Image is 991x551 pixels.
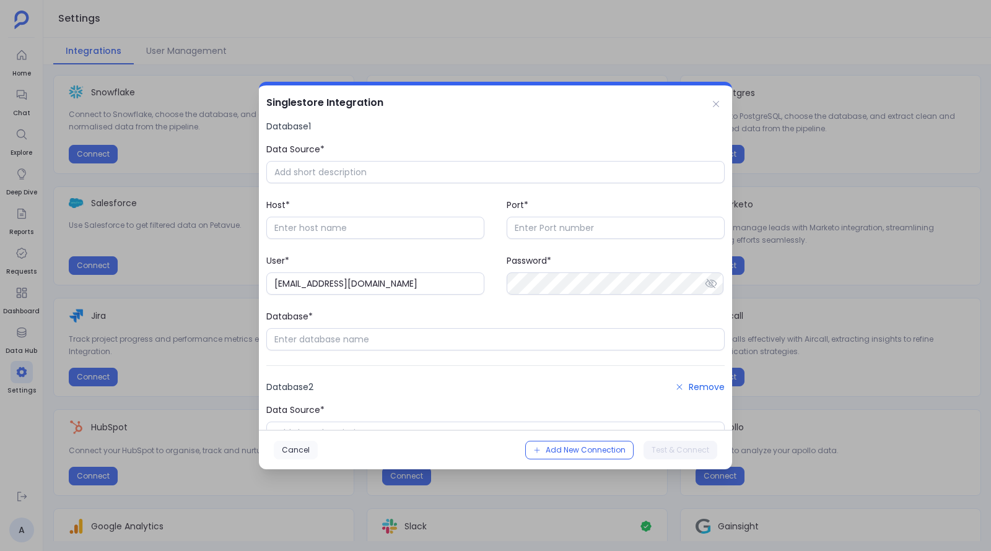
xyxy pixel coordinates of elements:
label: User* [266,254,484,295]
label: Data Source* [266,403,725,444]
label: Port* [507,198,725,239]
input: Data Source* [266,161,725,183]
label: Password* [507,254,725,295]
input: Data Source* [266,422,725,444]
span: Add New Connection [546,445,626,455]
input: User* [266,272,484,295]
h2: Singlestore Integration [259,85,383,120]
input: Port* [507,217,725,239]
label: Database 1 [266,120,311,132]
button: Add New Connection [525,441,634,459]
input: Host* [266,217,484,239]
p: Remove [675,381,725,393]
label: Database* [266,310,725,350]
input: Password* [507,272,723,295]
label: Host* [266,198,484,239]
label: Data Source* [266,142,725,183]
label: Database 2 [266,381,313,393]
button: Cancel [274,441,318,459]
input: Database* [266,328,725,350]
